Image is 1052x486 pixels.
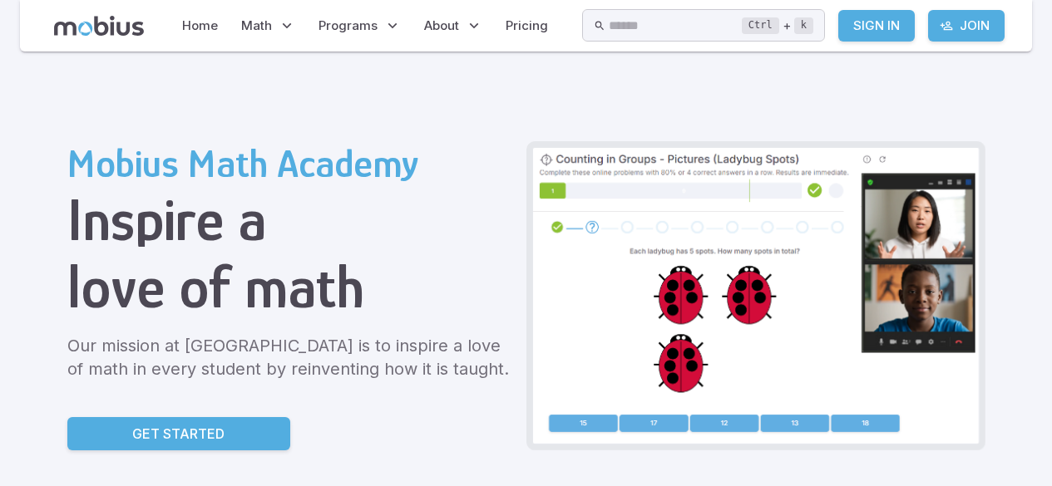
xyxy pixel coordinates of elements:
[424,17,459,35] span: About
[132,424,225,444] p: Get Started
[533,148,979,444] img: Grade 2 Class
[794,17,813,34] kbd: k
[67,417,290,450] a: Get Started
[67,141,513,186] h2: Mobius Math Academy
[742,17,779,34] kbd: Ctrl
[501,7,553,45] a: Pricing
[67,186,513,253] h1: Inspire a
[928,10,1005,42] a: Join
[838,10,915,42] a: Sign In
[177,7,223,45] a: Home
[67,334,513,380] p: Our mission at [GEOGRAPHIC_DATA] is to inspire a love of math in every student by reinventing how...
[67,253,513,321] h1: love of math
[319,17,378,35] span: Programs
[241,17,272,35] span: Math
[742,16,813,36] div: +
